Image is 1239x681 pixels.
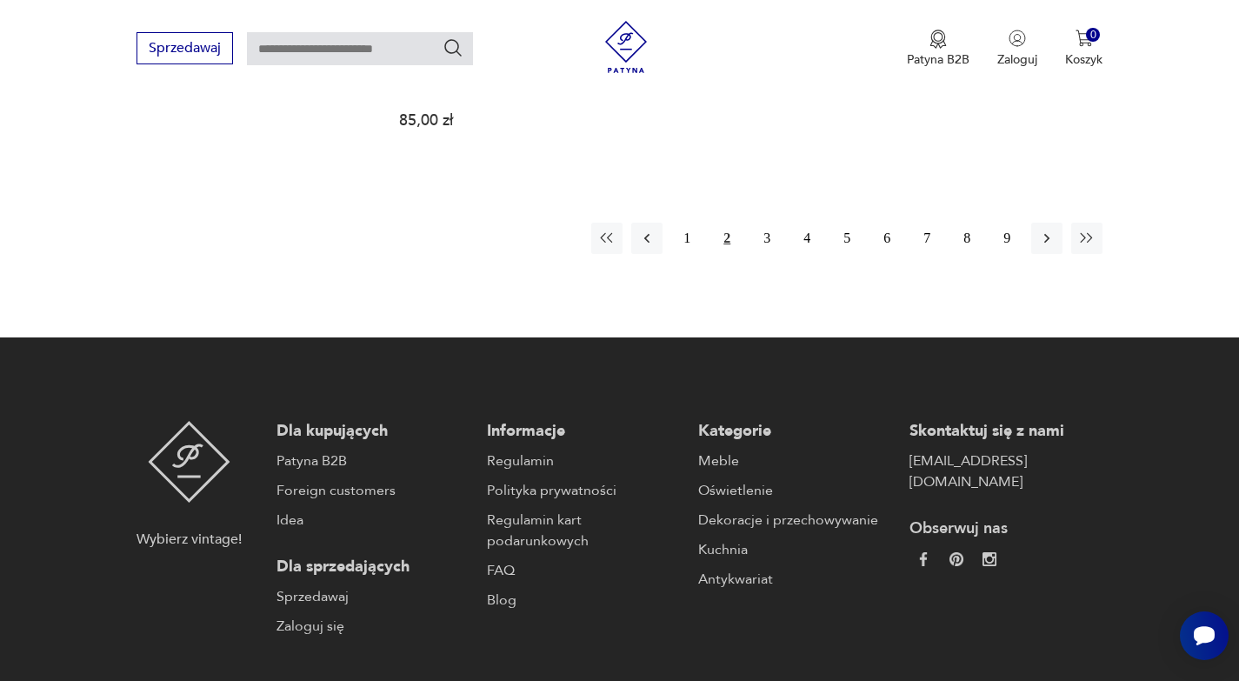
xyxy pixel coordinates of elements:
iframe: Smartsupp widget button [1180,611,1229,660]
button: 5 [831,223,863,254]
button: 9 [991,223,1023,254]
button: 0Koszyk [1065,30,1102,68]
a: Oświetlenie [698,480,892,501]
a: Sprzedawaj [276,586,470,607]
img: Patyna - sklep z meblami i dekoracjami vintage [600,21,652,73]
button: Patyna B2B [907,30,969,68]
a: Dekoracje i przechowywanie [698,510,892,531]
a: Sprzedawaj [137,43,233,56]
a: Ikona medaluPatyna B2B [907,30,969,68]
p: Dla kupujących [276,421,470,442]
img: c2fd9cf7f39615d9d6839a72ae8e59e5.webp [983,552,996,566]
a: Polityka prywatności [487,480,681,501]
button: 6 [871,223,903,254]
button: 7 [911,223,943,254]
p: 85,00 zł [399,113,610,128]
img: Patyna - sklep z meblami i dekoracjami vintage [148,421,230,503]
a: Zaloguj się [276,616,470,637]
a: Meble [698,451,892,471]
a: Foreign customers [276,480,470,501]
p: Patyna B2B [907,51,969,68]
a: Regulamin kart podarunkowych [487,510,681,551]
img: 37d27d81a828e637adc9f9cb2e3d3a8a.webp [949,552,963,566]
button: 3 [751,223,783,254]
p: Zaloguj [997,51,1037,68]
p: Dla sprzedających [276,557,470,578]
button: Sprzedawaj [137,32,233,64]
button: 8 [951,223,983,254]
button: 4 [791,223,823,254]
a: FAQ [487,560,681,581]
img: da9060093f698e4c3cedc1453eec5031.webp [916,552,930,566]
a: Antykwariat [698,569,892,590]
a: Regulamin [487,451,681,471]
a: Patyna B2B [276,451,470,471]
p: Skontaktuj się z nami [909,421,1103,442]
p: Obserwuj nas [909,518,1103,539]
button: Szukaj [443,37,463,58]
a: Blog [487,590,681,611]
a: Idea [276,510,470,531]
a: [EMAIL_ADDRESS][DOMAIN_NAME] [909,451,1103,492]
button: 2 [711,223,743,254]
p: Wybierz vintage! [137,529,242,550]
button: 1 [671,223,703,254]
a: Kuchnia [698,539,892,560]
img: Ikona medalu [929,30,947,49]
p: Koszyk [1065,51,1102,68]
img: Ikonka użytkownika [1009,30,1026,47]
button: Zaloguj [997,30,1037,68]
p: Kategorie [698,421,892,442]
img: Ikona koszyka [1076,30,1093,47]
p: Informacje [487,421,681,442]
div: 0 [1086,28,1101,43]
